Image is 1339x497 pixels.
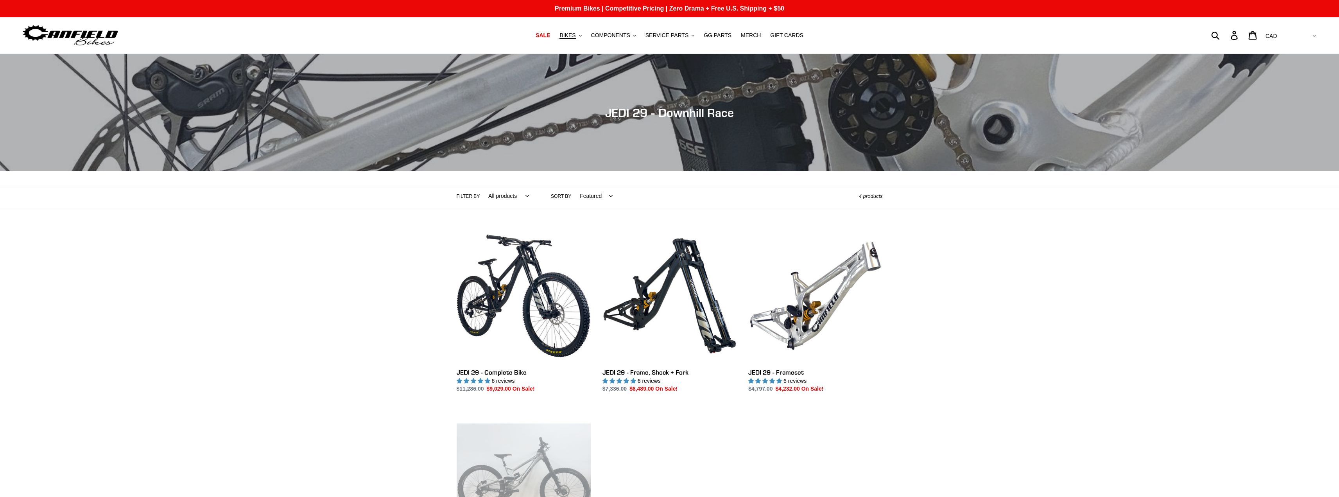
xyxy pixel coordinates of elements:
[551,193,571,200] label: Sort by
[741,32,761,39] span: MERCH
[859,193,883,199] span: 4 products
[556,30,585,41] button: BIKES
[766,30,807,41] a: GIFT CARDS
[704,32,731,39] span: GG PARTS
[457,193,480,200] label: Filter by
[536,32,550,39] span: SALE
[737,30,765,41] a: MERCH
[532,30,554,41] a: SALE
[770,32,803,39] span: GIFT CARDS
[22,23,119,48] img: Canfield Bikes
[642,30,698,41] button: SERVICE PARTS
[645,32,688,39] span: SERVICE PARTS
[1215,27,1235,44] input: Search
[587,30,640,41] button: COMPONENTS
[605,106,734,120] span: JEDI 29 - Downhill Race
[559,32,575,39] span: BIKES
[700,30,735,41] a: GG PARTS
[591,32,630,39] span: COMPONENTS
